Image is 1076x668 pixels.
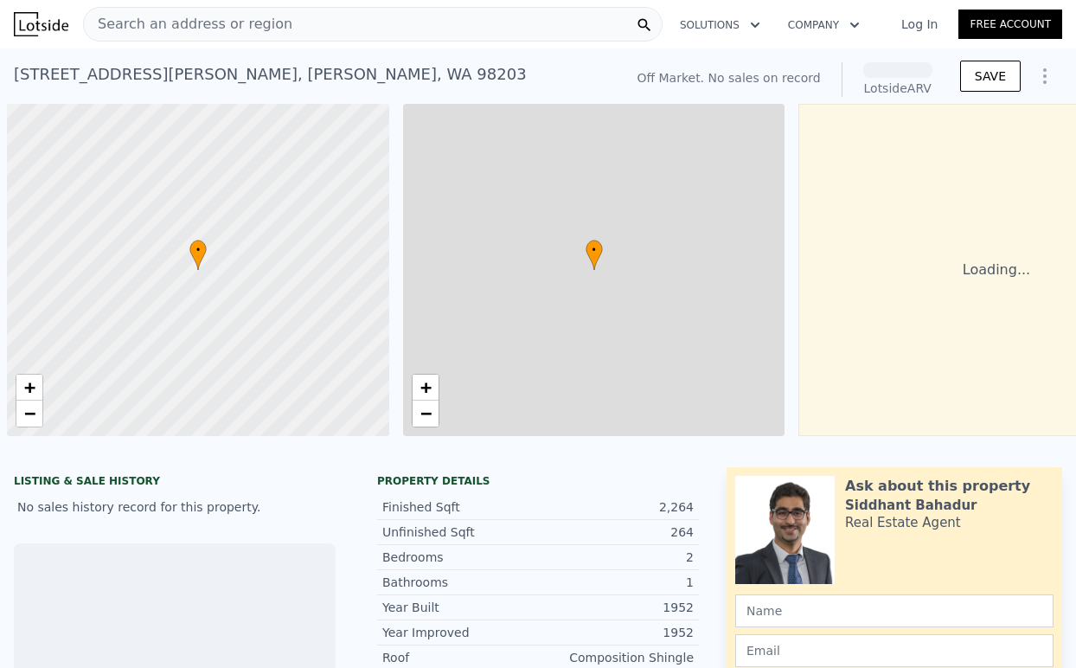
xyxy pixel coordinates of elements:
[420,376,431,398] span: +
[538,574,694,591] div: 1
[16,375,42,401] a: Zoom in
[538,523,694,541] div: 264
[413,401,439,427] a: Zoom out
[382,574,538,591] div: Bathrooms
[863,80,932,97] div: Lotside ARV
[84,14,292,35] span: Search an address or region
[845,514,961,531] div: Real Estate Agent
[382,624,538,641] div: Year Improved
[16,401,42,427] a: Zoom out
[189,242,207,258] span: •
[189,240,207,270] div: •
[586,242,603,258] span: •
[538,599,694,616] div: 1952
[377,474,699,488] div: Property details
[774,10,874,41] button: Company
[382,498,538,516] div: Finished Sqft
[637,69,820,87] div: Off Market. No sales on record
[735,634,1054,667] input: Email
[538,498,694,516] div: 2,264
[382,523,538,541] div: Unfinished Sqft
[960,61,1021,92] button: SAVE
[958,10,1062,39] a: Free Account
[845,476,1030,497] div: Ask about this property
[14,12,68,36] img: Lotside
[24,376,35,398] span: +
[14,62,527,87] div: [STREET_ADDRESS][PERSON_NAME] , [PERSON_NAME] , WA 98203
[586,240,603,270] div: •
[735,594,1054,627] input: Name
[382,599,538,616] div: Year Built
[382,549,538,566] div: Bedrooms
[382,649,538,666] div: Roof
[413,375,439,401] a: Zoom in
[14,474,336,491] div: LISTING & SALE HISTORY
[881,16,958,33] a: Log In
[1028,59,1062,93] button: Show Options
[845,497,977,514] div: Siddhant Bahadur
[666,10,774,41] button: Solutions
[538,624,694,641] div: 1952
[14,491,336,523] div: No sales history record for this property.
[538,549,694,566] div: 2
[538,649,694,666] div: Composition Shingle
[24,402,35,424] span: −
[420,402,431,424] span: −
